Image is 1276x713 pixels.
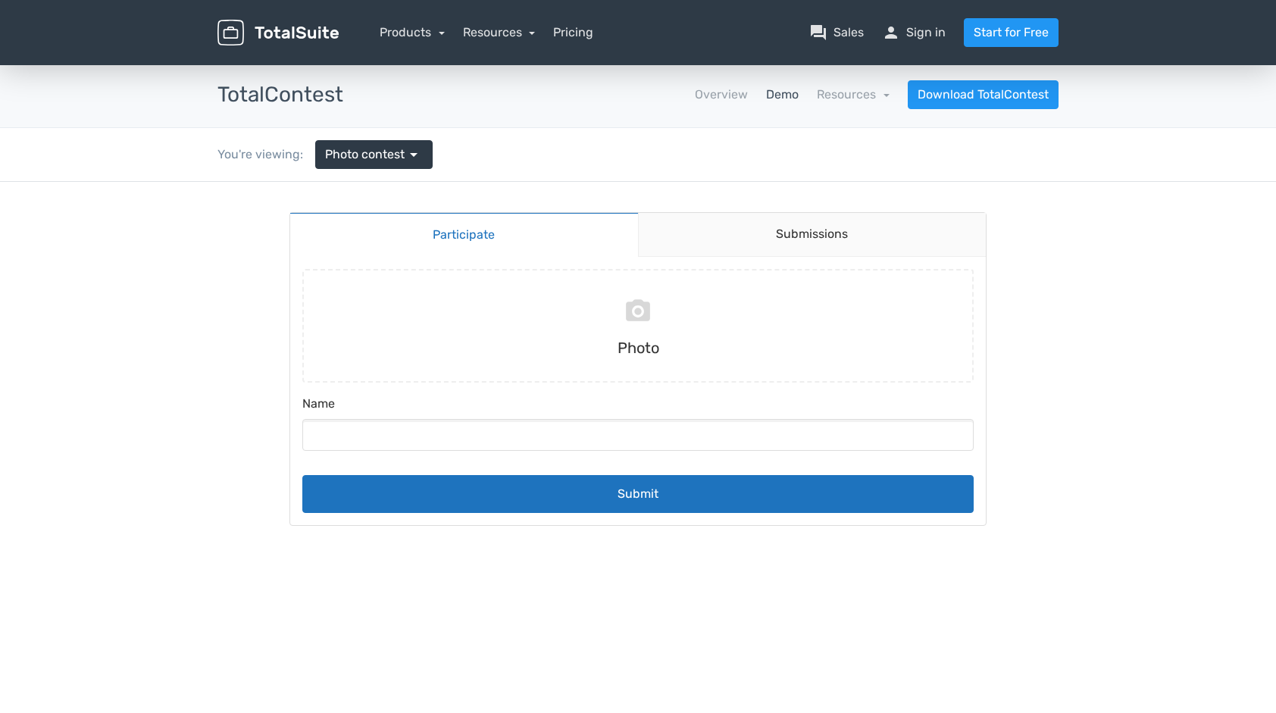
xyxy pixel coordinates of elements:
[809,23,864,42] a: question_answerSales
[405,145,423,164] span: arrow_drop_down
[809,23,827,42] span: question_answer
[290,30,638,75] a: Participate
[217,20,339,46] img: TotalSuite for WordPress
[463,25,536,39] a: Resources
[217,83,343,107] h3: TotalContest
[695,86,748,104] a: Overview
[325,145,405,164] span: Photo contest
[315,140,433,169] a: Photo contest arrow_drop_down
[766,86,799,104] a: Demo
[638,31,987,75] a: Submissions
[882,23,946,42] a: personSign in
[964,18,1059,47] a: Start for Free
[302,213,974,237] label: Name
[817,87,890,102] a: Resources
[553,23,593,42] a: Pricing
[908,80,1059,109] a: Download TotalContest
[380,25,445,39] a: Products
[302,293,974,331] button: Submit
[217,145,315,164] div: You're viewing:
[882,23,900,42] span: person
